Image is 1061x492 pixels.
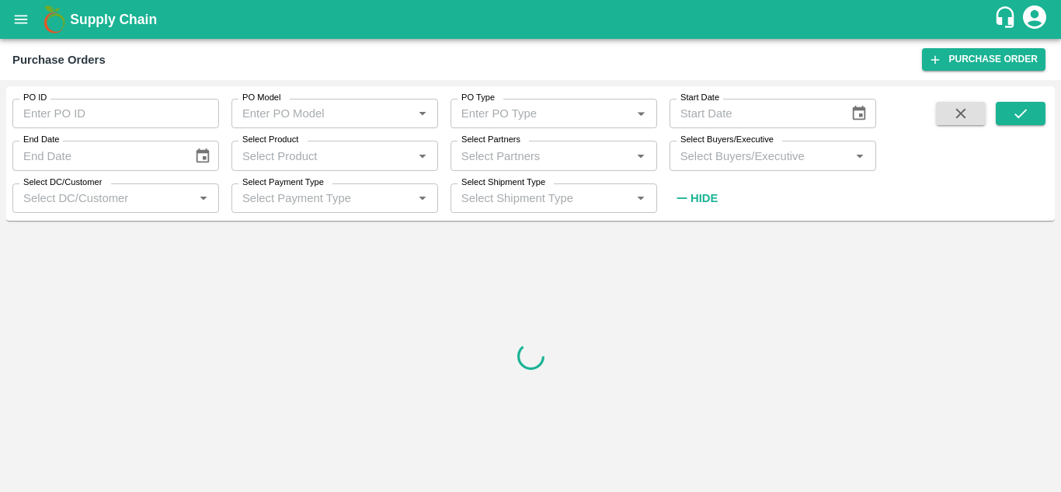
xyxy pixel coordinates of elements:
[39,4,70,35] img: logo
[631,188,651,208] button: Open
[236,103,408,124] input: Enter PO Model
[674,145,846,166] input: Select Buyers/Executive
[691,192,718,204] strong: Hide
[12,50,106,70] div: Purchase Orders
[461,176,545,189] label: Select Shipment Type
[455,188,607,208] input: Select Shipment Type
[242,134,298,146] label: Select Product
[242,92,281,104] label: PO Model
[12,99,219,128] input: Enter PO ID
[461,134,520,146] label: Select Partners
[193,188,214,208] button: Open
[455,145,627,166] input: Select Partners
[1021,3,1049,36] div: account of current user
[455,103,627,124] input: Enter PO Type
[670,99,839,128] input: Start Date
[242,176,324,189] label: Select Payment Type
[236,188,388,208] input: Select Payment Type
[23,176,102,189] label: Select DC/Customer
[412,103,433,124] button: Open
[922,48,1045,71] a: Purchase Order
[631,103,651,124] button: Open
[680,92,719,104] label: Start Date
[3,2,39,37] button: open drawer
[412,146,433,166] button: Open
[631,146,651,166] button: Open
[188,141,217,171] button: Choose date
[70,9,993,30] a: Supply Chain
[680,134,774,146] label: Select Buyers/Executive
[993,5,1021,33] div: customer-support
[70,12,157,27] b: Supply Chain
[844,99,874,128] button: Choose date
[850,146,870,166] button: Open
[12,141,182,170] input: End Date
[670,185,722,211] button: Hide
[412,188,433,208] button: Open
[461,92,495,104] label: PO Type
[17,188,189,208] input: Select DC/Customer
[236,145,408,166] input: Select Product
[23,92,47,104] label: PO ID
[23,134,59,146] label: End Date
